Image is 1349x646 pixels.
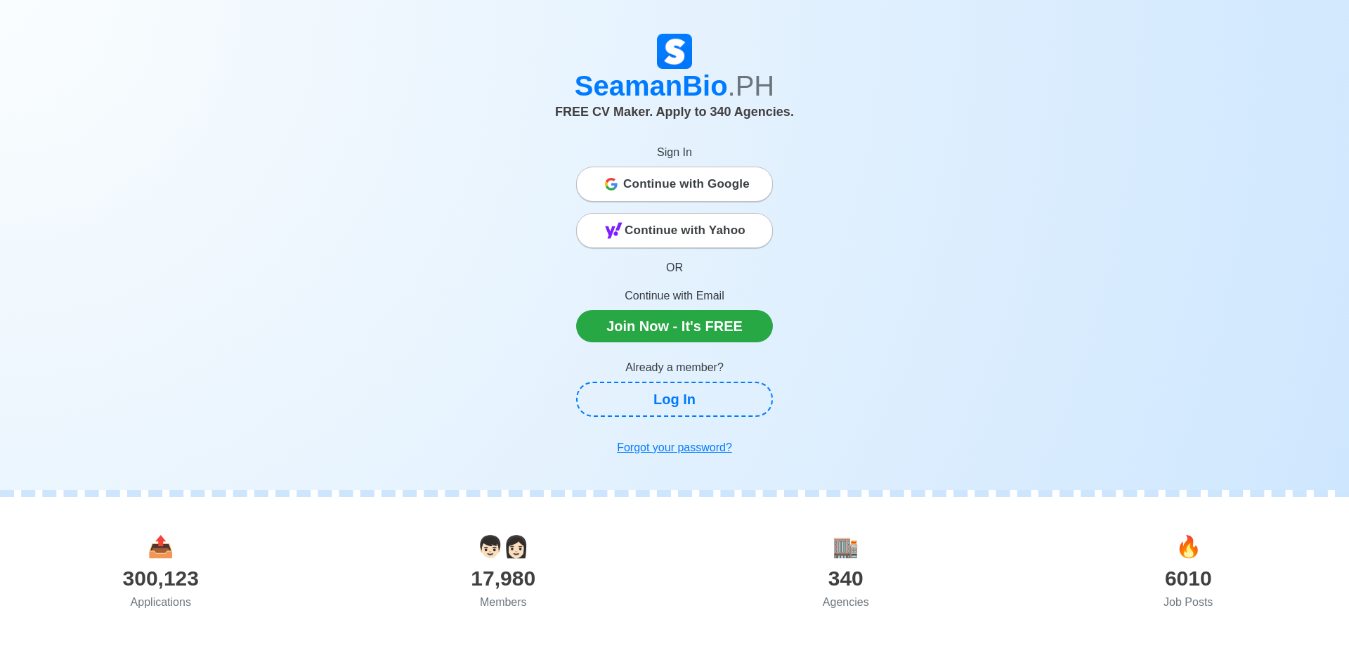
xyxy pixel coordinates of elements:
a: Forgot your password? [576,434,773,462]
span: agencies [833,535,859,558]
div: Agencies [674,594,1017,611]
span: .PH [728,70,775,101]
p: OR [576,259,773,276]
u: Forgot your password? [617,441,732,453]
div: 340 [674,562,1017,594]
span: Continue with Yahoo [625,217,745,245]
a: Log In [576,382,773,417]
button: Continue with Yahoo [576,213,773,248]
div: 17,980 [332,562,675,594]
img: Logo [657,34,692,69]
p: Already a member? [576,359,773,376]
span: FREE CV Maker. Apply to 340 Agencies. [555,105,794,119]
p: Sign In [576,144,773,161]
span: jobs [1175,535,1201,558]
h1: SeamanBio [285,69,1064,103]
div: Members [332,594,675,611]
span: Continue with Google [623,170,750,198]
span: users [477,535,529,558]
p: Continue with Email [576,288,773,304]
button: Continue with Google [576,167,773,202]
span: applications [148,535,174,558]
a: Join Now - It's FREE [576,310,773,342]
